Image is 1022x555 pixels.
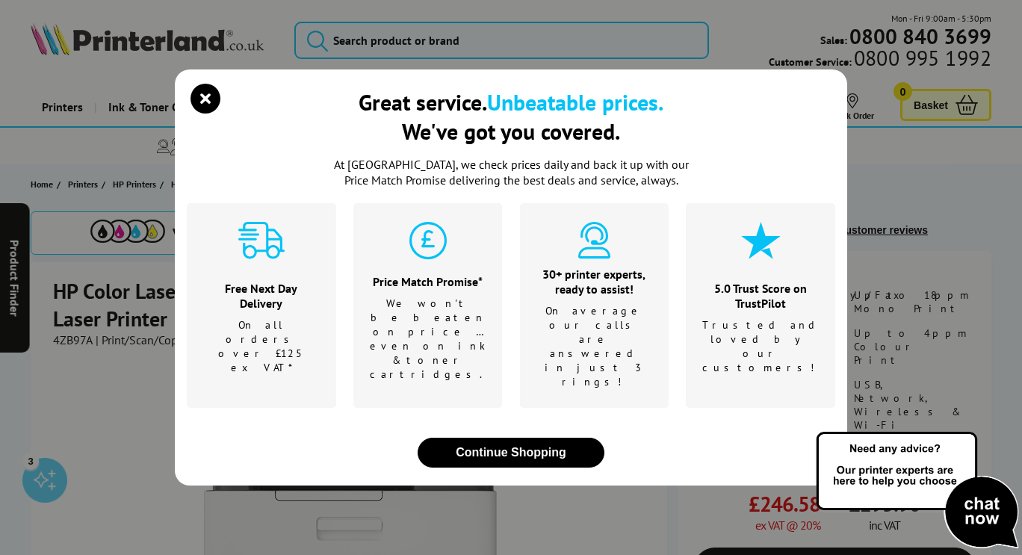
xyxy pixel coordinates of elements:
[539,267,651,297] div: 30+ printer experts, ready to assist!
[539,304,651,389] p: On average our calls are answered in just 3 rings!
[324,157,698,188] p: At [GEOGRAPHIC_DATA], we check prices daily and back it up with our Price Match Promise deliverin...
[194,87,217,110] button: close modal
[359,87,663,146] div: Great service. We've got you covered.
[702,318,820,375] p: Trusted and loved by our customers!
[370,274,486,289] div: Price Match Promise*
[205,318,318,375] p: On all orders over £125 ex VAT*
[813,430,1022,552] img: Open Live Chat window
[370,297,486,382] p: We won't be beaten on price …even on ink & toner cartridges.
[418,438,604,468] button: close modal
[702,281,820,311] div: 5.0 Trust Score on TrustPilot
[205,281,318,311] div: Free Next Day Delivery
[487,87,663,117] b: Unbeatable prices.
